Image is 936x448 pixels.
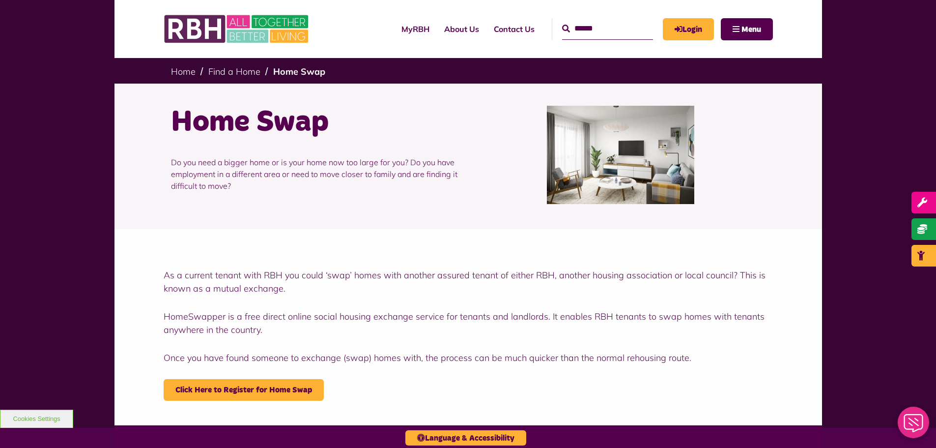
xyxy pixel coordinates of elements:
[171,103,461,142] h1: Home Swap
[164,10,311,48] img: RBH
[437,16,486,42] a: About Us
[663,18,714,40] a: MyRBH
[892,404,936,448] iframe: Netcall Web Assistant for live chat
[562,18,653,39] input: Search
[171,142,461,207] p: Do you need a bigger home or is your home now too large for you? Do you have employment in a diff...
[164,351,773,364] p: Once you have found someone to exchange (swap) homes with, the process can be much quicker than t...
[164,269,773,295] p: As a current tenant with RBH you could ‘swap’ homes with another assured tenant of either RBH, an...
[405,430,526,446] button: Language & Accessibility
[164,310,773,336] p: HomeSwapper is a free direct online social housing exchange service for tenants and landlords. It...
[394,16,437,42] a: MyRBH
[741,26,761,33] span: Menu
[208,66,260,77] a: Find a Home
[164,379,324,401] a: - open in a new tab
[273,66,325,77] a: Home Swap
[171,66,196,77] a: Home
[721,18,773,40] button: Navigation
[547,106,694,204] img: Home Swap
[486,16,542,42] a: Contact Us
